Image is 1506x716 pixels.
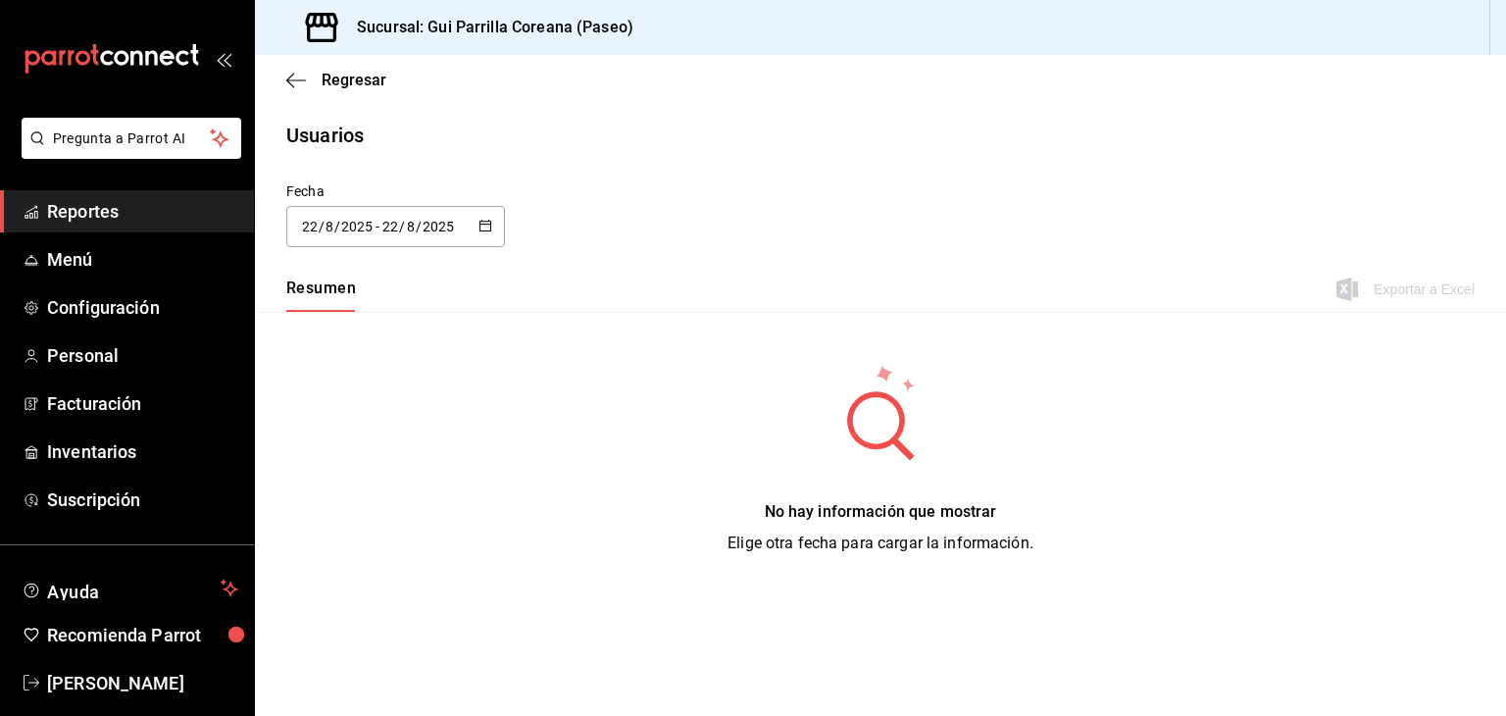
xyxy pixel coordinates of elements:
h3: Sucursal: Gui Parrilla Coreana (Paseo) [341,16,633,39]
span: Suscripción [47,486,238,513]
span: - [376,219,379,234]
input: Year [340,219,374,234]
button: Regresar [286,71,386,89]
span: Configuración [47,294,238,321]
span: / [319,219,325,234]
a: Pregunta a Parrot AI [14,142,241,163]
span: Inventarios [47,438,238,465]
span: Facturación [47,390,238,417]
span: Recomienda Parrot [47,622,238,648]
span: Regresar [322,71,386,89]
input: Month [406,219,416,234]
span: / [334,219,340,234]
div: No hay información que mostrar [728,500,1033,524]
input: Year [422,219,455,234]
span: / [399,219,405,234]
button: Pregunta a Parrot AI [22,118,241,159]
span: Pregunta a Parrot AI [53,128,211,149]
span: / [416,219,422,234]
span: Menú [47,246,238,273]
span: Elige otra fecha para cargar la información. [728,534,1033,552]
input: Day [381,219,399,234]
button: Resumen [286,279,356,312]
span: Reportes [47,198,238,225]
div: Fecha [286,181,505,202]
span: Personal [47,342,238,369]
button: open_drawer_menu [216,51,231,67]
input: Day [301,219,319,234]
span: Ayuda [47,577,213,600]
input: Month [325,219,334,234]
div: navigation tabs [286,279,356,312]
div: Usuarios [286,121,364,150]
span: [PERSON_NAME] [47,670,238,696]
